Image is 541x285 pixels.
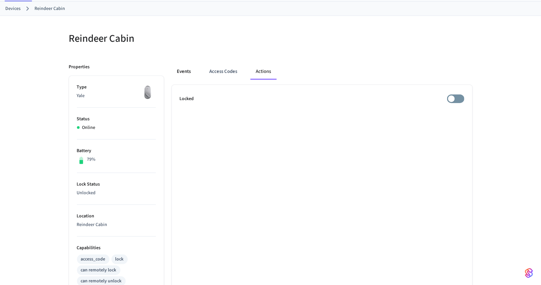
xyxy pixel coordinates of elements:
[77,181,156,188] p: Lock Status
[77,84,156,91] p: Type
[180,95,194,102] p: Locked
[81,278,122,285] div: can remotely unlock
[34,5,65,12] a: Reindeer Cabin
[77,245,156,252] p: Capabilities
[77,92,156,99] p: Yale
[87,156,96,163] p: 79%
[251,64,277,80] button: Actions
[77,190,156,197] p: Unlocked
[172,64,196,80] button: Events
[69,64,90,71] p: Properties
[77,213,156,220] p: Location
[77,221,156,228] p: Reindeer Cabin
[81,267,116,274] div: can remotely lock
[525,268,533,278] img: SeamLogoGradient.69752ec5.svg
[115,256,124,263] div: lock
[204,64,243,80] button: Access Codes
[77,147,156,154] p: Battery
[77,116,156,123] p: Status
[139,84,156,100] img: August Wifi Smart Lock 3rd Gen, Silver, Front
[69,32,267,45] h5: Reindeer Cabin
[172,64,472,80] div: ant example
[5,5,21,12] a: Devices
[81,256,105,263] div: access_code
[82,124,96,131] p: Online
